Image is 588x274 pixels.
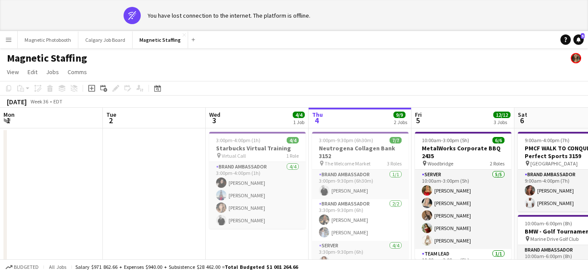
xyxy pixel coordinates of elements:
[133,31,188,48] button: Magnetic Staffing
[530,160,578,167] span: [GEOGRAPHIC_DATA]
[68,68,87,76] span: Comms
[394,119,407,125] div: 2 Jobs
[105,115,116,125] span: 2
[24,66,41,78] a: Edit
[293,112,305,118] span: 4/4
[319,137,373,143] span: 3:00pm-9:30pm (6h30m)
[490,160,504,167] span: 2 Roles
[325,160,371,167] span: The Welcome Market
[493,112,511,118] span: 12/12
[4,262,40,272] button: Budgeted
[222,153,246,159] span: Virtual Call
[581,33,585,39] span: 5
[415,170,511,249] app-card-role: Server5/510:00am-3:00pm (5h)[PERSON_NAME][PERSON_NAME][PERSON_NAME][PERSON_NAME][PERSON_NAME]
[14,264,39,270] span: Budgeted
[64,66,90,78] a: Comms
[312,170,409,199] app-card-role: Brand Ambassador1/13:00pm-9:30pm (6h30m)[PERSON_NAME]
[3,66,22,78] a: View
[312,144,409,160] h3: Neutrogena Collagen Bank 3152
[427,160,453,167] span: Woodbridge
[78,31,133,48] button: Calgary Job Board
[2,115,15,125] span: 1
[573,34,584,45] a: 5
[414,115,422,125] span: 5
[7,52,87,65] h1: Magnetic Staffing
[415,132,511,259] app-job-card: 10:00am-3:00pm (5h)6/6MetalWorks Corporate BBQ 2435 Woodbridge2 RolesServer5/510:00am-3:00pm (5h)...
[311,115,323,125] span: 4
[390,137,402,143] span: 7/7
[7,68,19,76] span: View
[387,160,402,167] span: 3 Roles
[312,199,409,241] app-card-role: Brand Ambassador2/23:30pm-9:30pm (6h)[PERSON_NAME][PERSON_NAME]
[530,236,579,242] span: Marine Drive Golf Club
[43,66,62,78] a: Jobs
[46,68,59,76] span: Jobs
[393,112,405,118] span: 9/9
[47,264,68,270] span: All jobs
[293,119,304,125] div: 1 Job
[208,115,220,125] span: 3
[287,137,299,143] span: 4/4
[209,132,306,229] app-job-card: 3:00pm-4:00pm (1h)4/4Starbucks Virtual Training Virtual Call1 RoleBrand Ambassador4/43:00pm-4:00p...
[148,12,310,19] div: You have lost connection to the internet. The platform is offline.
[209,144,306,152] h3: Starbucks Virtual Training
[53,98,62,105] div: EDT
[525,137,569,143] span: 9:00am-4:00pm (7h)
[75,264,298,270] div: Salary $971 862.66 + Expenses $940.00 + Subsistence $28 462.00 =
[286,153,299,159] span: 1 Role
[209,162,306,229] app-card-role: Brand Ambassador4/43:00pm-4:00pm (1h)[PERSON_NAME][PERSON_NAME][PERSON_NAME][PERSON_NAME]
[225,264,298,270] span: Total Budgeted $1 001 264.66
[7,97,27,106] div: [DATE]
[209,111,220,118] span: Wed
[28,68,37,76] span: Edit
[216,137,260,143] span: 3:00pm-4:00pm (1h)
[415,111,422,118] span: Fri
[517,115,527,125] span: 6
[571,53,581,63] app-user-avatar: Bianca Fantauzzi
[18,31,78,48] button: Magnetic Photobooth
[422,137,469,143] span: 10:00am-3:00pm (5h)
[3,111,15,118] span: Mon
[518,111,527,118] span: Sat
[492,137,504,143] span: 6/6
[28,98,50,105] span: Week 36
[415,144,511,160] h3: MetalWorks Corporate BBQ 2435
[106,111,116,118] span: Tue
[312,132,409,259] app-job-card: 3:00pm-9:30pm (6h30m)7/7Neutrogena Collagen Bank 3152 The Welcome Market3 RolesBrand Ambassador1/...
[312,111,323,118] span: Thu
[525,220,572,227] span: 10:00am-6:00pm (8h)
[494,119,510,125] div: 3 Jobs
